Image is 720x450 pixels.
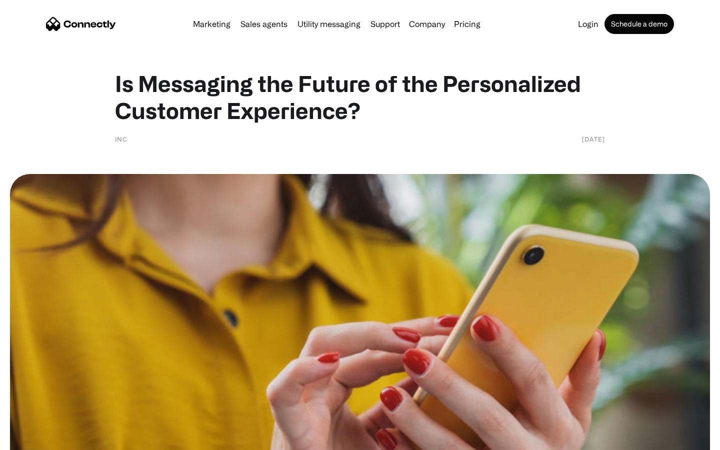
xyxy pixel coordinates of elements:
[409,17,445,31] div: Company
[189,20,234,28] a: Marketing
[115,70,605,124] h1: Is Messaging the Future of the Personalized Customer Experience?
[366,20,404,28] a: Support
[604,14,674,34] a: Schedule a demo
[574,20,602,28] a: Login
[20,432,60,446] ul: Language list
[582,134,605,144] div: [DATE]
[10,432,60,446] aside: Language selected: English
[293,20,364,28] a: Utility messaging
[236,20,291,28] a: Sales agents
[115,134,127,144] div: Inc
[450,20,484,28] a: Pricing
